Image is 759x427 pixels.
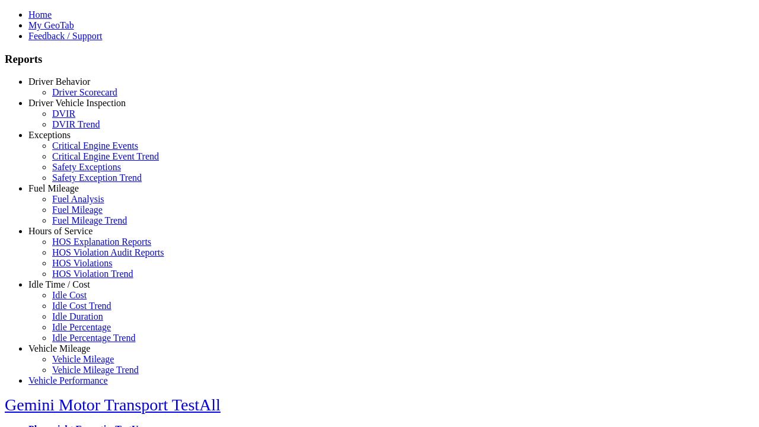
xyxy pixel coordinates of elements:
[28,183,79,193] a: Fuel Mileage
[52,301,111,311] a: Idle Cost Trend
[52,333,135,343] a: Idle Percentage Trend
[52,109,75,119] a: DVIR
[28,31,102,41] a: Feedback / Support
[28,98,126,108] a: Driver Vehicle Inspection
[52,151,159,161] a: Critical Engine Event Trend
[52,237,151,247] a: HOS Explanation Reports
[52,162,121,172] a: Safety Exceptions
[52,215,127,225] a: Fuel Mileage Trend
[52,258,112,268] a: HOS Violations
[52,322,111,332] a: Idle Percentage
[28,77,90,87] a: Driver Behavior
[52,141,138,151] a: Critical Engine Events
[52,365,139,375] a: Vehicle Mileage Trend
[52,87,117,97] a: Driver Scorecard
[5,53,754,66] h3: Reports
[28,226,93,236] a: Hours of Service
[52,311,103,321] a: Idle Duration
[52,247,164,257] a: HOS Violation Audit Reports
[52,354,114,364] a: Vehicle Mileage
[52,119,100,129] a: DVIR Trend
[52,205,103,215] a: Fuel Mileage
[52,269,133,279] a: HOS Violation Trend
[28,279,90,289] a: Idle Time / Cost
[28,20,74,30] a: My GeoTab
[5,396,221,414] a: Gemini Motor Transport TestAll
[28,130,71,140] a: Exceptions
[52,173,142,183] a: Safety Exception Trend
[28,343,90,353] a: Vehicle Mileage
[28,375,108,385] a: Vehicle Performance
[28,9,52,20] a: Home
[52,194,104,204] a: Fuel Analysis
[52,290,87,300] a: Idle Cost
